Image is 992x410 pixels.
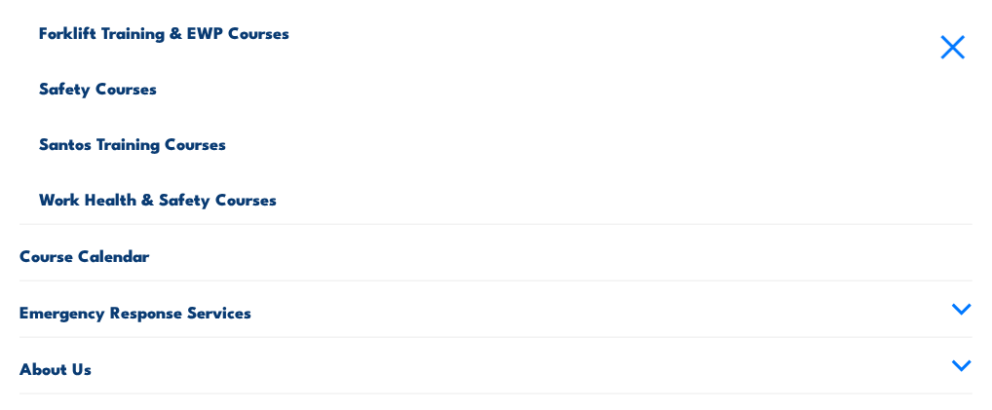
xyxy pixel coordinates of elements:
[19,281,973,337] a: Emergency Response Services
[19,225,973,280] a: Course Calendar
[19,338,973,393] a: About Us
[39,2,973,57] a: Forklift Training & EWP Courses
[39,113,973,168] a: Santos Training Courses
[39,57,973,113] a: Safety Courses
[39,168,973,224] a: Work Health & Safety Courses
